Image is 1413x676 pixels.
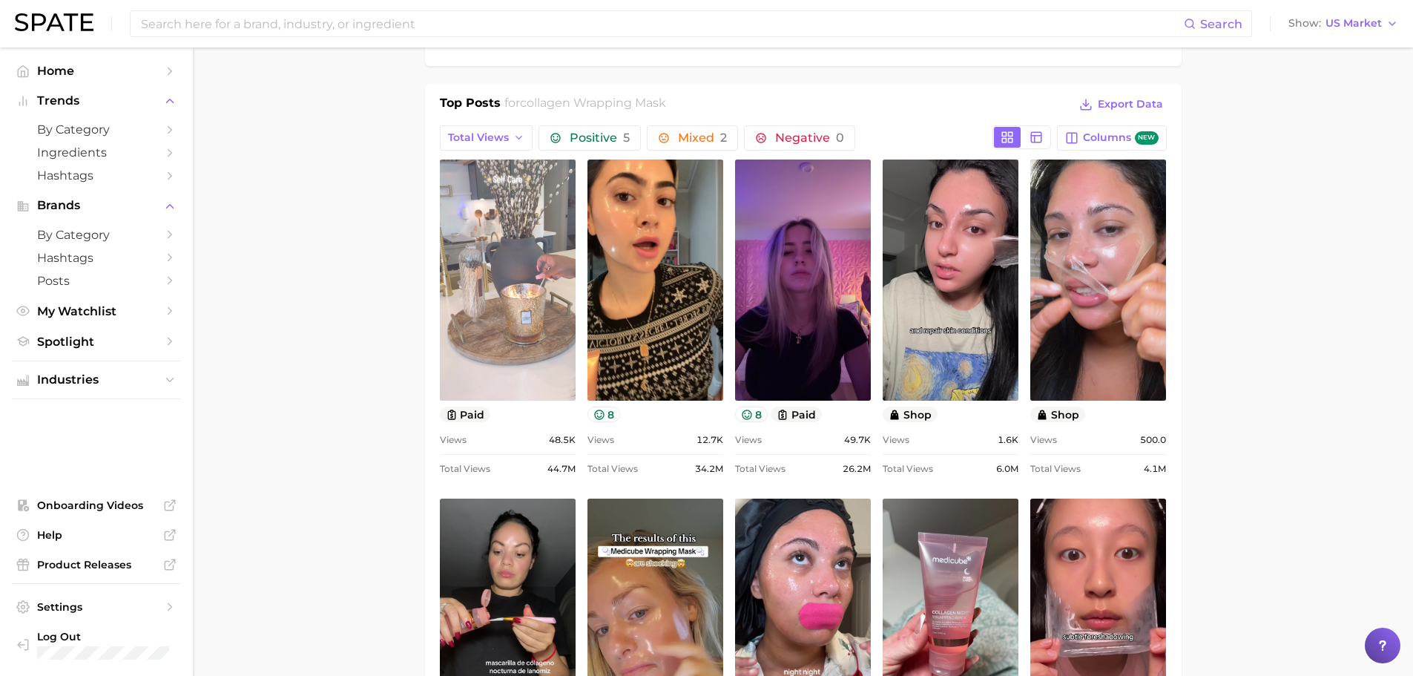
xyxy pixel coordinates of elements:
[696,431,723,449] span: 12.7k
[883,407,938,422] button: shop
[37,528,156,542] span: Help
[12,141,181,164] a: Ingredients
[12,164,181,187] a: Hashtags
[695,460,723,478] span: 34.2m
[12,626,181,664] a: Log out. Currently logged in with e-mail meghnar@oddity.com.
[775,132,844,144] span: Negative
[37,64,156,78] span: Home
[1325,19,1382,27] span: US Market
[12,90,181,112] button: Trends
[1076,94,1166,115] button: Export Data
[37,168,156,183] span: Hashtags
[37,274,156,288] span: Posts
[1288,19,1321,27] span: Show
[720,131,727,145] span: 2
[12,59,181,82] a: Home
[12,269,181,292] a: Posts
[440,125,533,151] button: Total Views
[37,335,156,349] span: Spotlight
[735,460,785,478] span: Total Views
[37,630,169,643] span: Log Out
[37,600,156,614] span: Settings
[1030,460,1081,478] span: Total Views
[37,94,156,108] span: Trends
[12,223,181,246] a: by Category
[1083,131,1158,145] span: Columns
[587,460,638,478] span: Total Views
[12,494,181,516] a: Onboarding Videos
[440,431,467,449] span: Views
[139,11,1184,36] input: Search here for a brand, industry, or ingredient
[37,145,156,160] span: Ingredients
[37,228,156,242] span: by Category
[678,132,727,144] span: Mixed
[1098,98,1163,111] span: Export Data
[587,431,614,449] span: Views
[1144,460,1166,478] span: 4.1m
[37,304,156,318] span: My Watchlist
[12,596,181,618] a: Settings
[37,122,156,137] span: by Category
[12,194,181,217] button: Brands
[448,131,509,144] span: Total Views
[623,131,630,145] span: 5
[12,300,181,323] a: My Watchlist
[12,330,181,353] a: Spotlight
[37,373,156,387] span: Industries
[12,246,181,269] a: Hashtags
[549,431,576,449] span: 48.5k
[1030,407,1085,422] button: shop
[735,407,768,422] button: 8
[37,199,156,212] span: Brands
[998,431,1018,449] span: 1.6k
[12,524,181,546] a: Help
[12,554,181,576] a: Product Releases
[1135,131,1159,145] span: new
[440,460,490,478] span: Total Views
[12,369,181,391] button: Industries
[996,460,1018,478] span: 6.0m
[735,431,762,449] span: Views
[844,431,871,449] span: 49.7k
[37,499,156,512] span: Onboarding Videos
[12,118,181,141] a: by Category
[570,132,630,144] span: Positive
[1140,431,1166,449] span: 500.0
[836,131,844,145] span: 0
[1200,17,1242,31] span: Search
[1057,125,1166,151] button: Columnsnew
[1285,14,1402,33] button: ShowUS Market
[37,558,156,571] span: Product Releases
[883,431,909,449] span: Views
[37,251,156,265] span: Hashtags
[1030,431,1057,449] span: Views
[440,94,501,117] h1: Top Posts
[547,460,576,478] span: 44.7m
[843,460,871,478] span: 26.2m
[771,407,822,422] button: paid
[587,407,621,422] button: 8
[15,13,93,31] img: SPATE
[883,460,933,478] span: Total Views
[520,96,666,110] span: collagen wrapping mask
[440,407,491,422] button: paid
[504,94,666,117] h2: for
